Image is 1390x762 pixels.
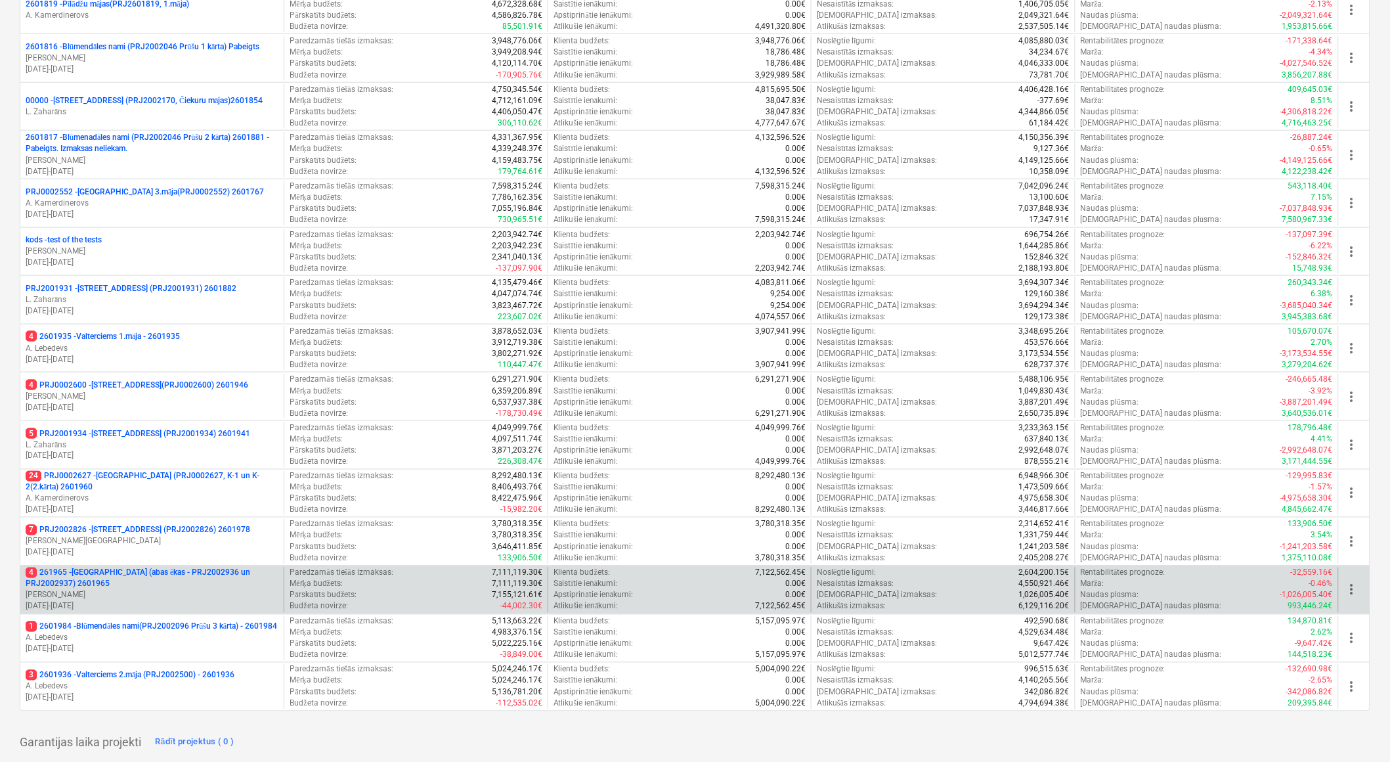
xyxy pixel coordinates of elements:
[26,132,278,154] p: 2601817 - Blūmenadāles nami (PRJ2002046 Prūšu 2 kārta) 2601881 - Pabeigts. Izmaksas neliekam.
[26,428,37,439] span: 5
[502,21,542,32] p: 85,501.91€
[290,203,357,214] p: Pārskatīts budžets :
[817,10,937,21] p: [DEMOGRAPHIC_DATA] izmaksas :
[26,380,37,390] span: 4
[498,166,542,177] p: 179,764.61€
[290,95,343,106] p: Mērķa budžets :
[26,525,250,536] p: PRJ2002826 - [STREET_ADDRESS] (PRJ2002826) 2601978
[1280,203,1333,214] p: -7,037,848.93€
[1030,118,1070,129] p: 61,184.42€
[1286,35,1333,47] p: -171,338.64€
[1280,300,1333,311] p: -3,685,040.34€
[1081,263,1222,274] p: [DEMOGRAPHIC_DATA] naudas plūsma :
[1081,192,1104,203] p: Marža :
[554,252,634,263] p: Apstiprinātie ienākumi :
[496,70,542,81] p: -170,905.76€
[1019,21,1070,32] p: 2,537,505.14€
[1282,70,1333,81] p: 3,856,207.88€
[26,670,37,681] span: 3
[1081,229,1165,240] p: Rentabilitātes prognoze :
[26,283,278,317] div: PRJ2001931 -[STREET_ADDRESS] (PRJ2001931) 2601882L. Zaharāns[DATE]-[DATE]
[817,311,886,323] p: Atlikušās izmaksas :
[1344,679,1360,695] span: more_vert
[1030,214,1070,225] p: 17,347.91€
[1038,95,1070,106] p: -377.69€
[755,181,806,192] p: 7,598,315.24€
[1019,240,1070,252] p: 1,644,285.86€
[1286,252,1333,263] p: -152,846.32€
[817,300,937,311] p: [DEMOGRAPHIC_DATA] izmaksas :
[492,192,542,203] p: 7,786,162.35€
[755,214,806,225] p: 7,598,315.24€
[1019,263,1070,274] p: 2,188,193.80€
[1293,263,1333,274] p: 15,748.93€
[755,35,806,47] p: 3,948,776.06€
[498,214,542,225] p: 730,965.51€
[290,70,347,81] p: Budžeta novirze :
[492,229,542,240] p: 2,203,942.74€
[26,536,278,547] p: [PERSON_NAME][GEOGRAPHIC_DATA]
[492,106,542,118] p: 4,406,050.47€
[26,670,278,704] div: 32601936 -Valterciems 2.māja (PRJ2002500) - 2601936A. Lebedevs[DATE]-[DATE]
[554,21,619,32] p: Atlikušie ienākumi :
[1311,95,1333,106] p: 8.51%
[1081,203,1139,214] p: Naudas plūsma :
[1081,311,1222,323] p: [DEMOGRAPHIC_DATA] naudas plūsma :
[1344,582,1360,598] span: more_vert
[554,118,619,129] p: Atlikušie ienākumi :
[554,58,634,69] p: Apstiprinātie ienākumi :
[1280,10,1333,21] p: -2,049,321.64€
[1282,21,1333,32] p: 1,953,815.66€
[817,214,886,225] p: Atlikušās izmaksas :
[1019,35,1070,47] p: 4,085,880.03€
[554,288,618,300] p: Saistītie ienākumi :
[817,58,937,69] p: [DEMOGRAPHIC_DATA] izmaksas :
[1081,277,1165,288] p: Rentabilitātes prognoze :
[26,681,278,692] p: A. Lebedevs
[785,143,806,154] p: 0.00€
[817,70,886,81] p: Atlikušās izmaksas :
[1344,195,1360,211] span: more_vert
[26,601,278,612] p: [DATE] - [DATE]
[1030,70,1070,81] p: 73,781.70€
[290,155,357,166] p: Pārskatīts budžets :
[755,132,806,143] p: 4,132,596.52€
[26,235,278,268] div: kods -test of the tests[PERSON_NAME][DATE]-[DATE]
[26,343,278,354] p: A. Lebedevs
[554,311,619,323] p: Atlikušie ienākumi :
[1019,277,1070,288] p: 3,694,307.34€
[492,300,542,311] p: 3,823,467.72€
[290,118,347,129] p: Budžeta novirze :
[1030,166,1070,177] p: 10,358.09€
[755,21,806,32] p: 4,491,320.80€
[755,166,806,177] p: 4,132,596.52€
[1081,21,1222,32] p: [DEMOGRAPHIC_DATA] naudas plūsma :
[492,95,542,106] p: 4,712,161.09€
[26,380,278,413] div: 4PRJ0002600 -[STREET_ADDRESS](PRJ0002600) 2601946[PERSON_NAME][DATE]-[DATE]
[290,252,357,263] p: Pārskatīts budžets :
[766,95,806,106] p: 38,047.83€
[26,644,278,655] p: [DATE] - [DATE]
[1034,143,1070,154] p: 9,127.36€
[290,277,393,288] p: Paredzamās tiešās izmaksas :
[554,203,634,214] p: Apstiprinātie ienākumi :
[785,192,806,203] p: 0.00€
[755,263,806,274] p: 2,203,942.74€
[26,633,278,644] p: A. Lebedevs
[755,311,806,323] p: 4,074,557.06€
[1309,47,1333,58] p: -4.34%
[1291,132,1333,143] p: -26,887.24€
[26,41,259,53] p: 2601816 - Blūmendāles nami (PRJ2002046 Prūšu 1 kārta) Pabeigts
[290,263,347,274] p: Budžeta novirze :
[1309,240,1333,252] p: -6.22%
[817,35,877,47] p: Noslēgtie līgumi :
[26,391,278,402] p: [PERSON_NAME]
[26,64,278,75] p: [DATE] - [DATE]
[290,229,393,240] p: Paredzamās tiešās izmaksas :
[1344,2,1360,18] span: more_vert
[817,132,877,143] p: Noslēgtie līgumi :
[817,118,886,129] p: Atlikušās izmaksas :
[1288,84,1333,95] p: 409,645.03€
[1081,155,1139,166] p: Naudas plūsma :
[554,166,619,177] p: Atlikušie ienākumi :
